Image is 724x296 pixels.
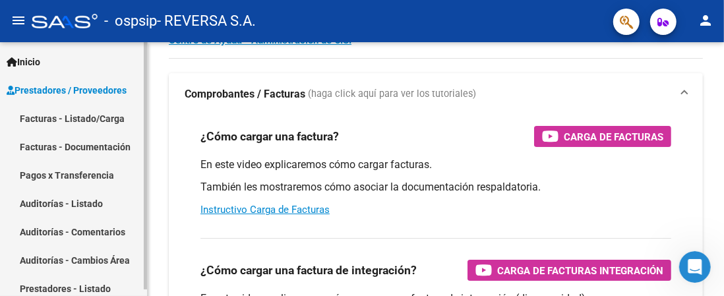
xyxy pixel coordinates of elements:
span: Carga de Facturas [564,129,663,145]
h3: ¿Cómo cargar una factura de integración? [200,261,417,280]
span: (haga click aquí para ver los tutoriales) [308,87,476,102]
span: Carga de Facturas Integración [497,262,663,279]
button: Carga de Facturas Integración [468,260,671,281]
h3: ¿Cómo cargar una factura? [200,127,339,146]
strong: Comprobantes / Facturas [185,87,305,102]
iframe: Intercom live chat [679,251,711,283]
span: - REVERSA S.A. [157,7,256,36]
mat-icon: menu [11,13,26,28]
mat-expansion-panel-header: Comprobantes / Facturas (haga click aquí para ver los tutoriales) [169,73,703,115]
span: Prestadores / Proveedores [7,83,127,98]
p: También les mostraremos cómo asociar la documentación respaldatoria. [200,180,671,194]
span: Inicio [7,55,40,69]
p: En este video explicaremos cómo cargar facturas. [200,158,671,172]
a: Instructivo Carga de Facturas [200,204,330,216]
span: - ospsip [104,7,157,36]
button: Carga de Facturas [534,126,671,147]
mat-icon: person [698,13,713,28]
